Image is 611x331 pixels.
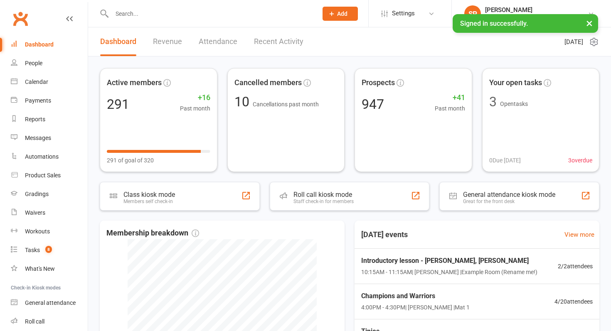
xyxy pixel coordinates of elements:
a: People [11,54,88,73]
a: Messages [11,129,88,147]
span: Champions and Warriors [361,291,470,302]
h3: [DATE] events [355,227,414,242]
div: What's New [25,265,55,272]
span: 10 [234,94,253,110]
span: +16 [180,92,210,104]
span: Open tasks [500,101,528,107]
a: Clubworx [10,8,31,29]
button: × [582,14,597,32]
a: View more [564,230,594,240]
span: Signed in successfully. [460,20,528,27]
span: Settings [392,4,415,23]
a: Product Sales [11,166,88,185]
a: Dashboard [100,27,136,56]
div: Roll call kiosk mode [293,191,354,199]
a: Payments [11,91,88,110]
div: Messages [25,135,51,141]
span: 291 of goal of 320 [107,156,154,165]
span: 4 / 20 attendees [554,297,593,306]
span: Introductory lesson - [PERSON_NAME], [PERSON_NAME] [361,255,537,266]
a: What's New [11,260,88,278]
div: Tasks [25,247,40,253]
button: Add [323,7,358,21]
a: Reports [11,110,88,129]
div: Payments [25,97,51,104]
span: 3 overdue [568,156,592,165]
div: Class kiosk mode [123,191,175,199]
a: Gradings [11,185,88,204]
span: 0 Due [DATE] [489,156,521,165]
a: Revenue [153,27,182,56]
span: 4:00PM - 4:30PM | [PERSON_NAME] | Mat 1 [361,303,470,312]
span: Active members [107,77,162,89]
div: General attendance kiosk mode [463,191,555,199]
span: [DATE] [564,37,583,47]
span: 2 / 2 attendees [558,262,593,271]
div: Dashboard [25,41,54,48]
input: Search... [109,8,312,20]
a: Tasks 8 [11,241,88,260]
a: Calendar [11,73,88,91]
a: Attendance [199,27,237,56]
div: People [25,60,42,66]
div: Gradings [25,191,49,197]
a: Dashboard [11,35,88,54]
div: 291 [107,98,129,111]
span: Prospects [362,77,395,89]
a: General attendance kiosk mode [11,294,88,312]
a: Waivers [11,204,88,222]
span: Cancelled members [234,77,302,89]
div: General attendance [25,299,76,306]
a: Roll call [11,312,88,331]
span: Cancellations past month [253,101,319,108]
div: 3 [489,95,497,108]
div: Staff check-in for members [293,199,354,204]
div: Calendar [25,78,48,85]
div: Automations [25,153,59,160]
div: Great for the front desk [463,199,555,204]
span: Membership breakdown [106,227,199,239]
div: Workouts [25,228,50,235]
div: SP [464,5,481,22]
a: Automations [11,147,88,166]
div: Waivers [25,209,45,216]
span: 10:15AM - 11:15AM | [PERSON_NAME] | Example Room (Rename me!) [361,267,537,277]
span: Past month [435,104,465,113]
span: Add [337,10,347,17]
a: Workouts [11,222,88,241]
div: Black Belt Martial Arts Kincumber South [485,14,588,21]
div: Product Sales [25,172,61,179]
div: Roll call [25,318,44,325]
a: Recent Activity [254,27,303,56]
div: Members self check-in [123,199,175,204]
span: +41 [435,92,465,104]
span: Your open tasks [489,77,542,89]
div: Reports [25,116,45,123]
span: Past month [180,104,210,113]
span: 8 [45,246,52,253]
div: [PERSON_NAME] [485,6,588,14]
div: 947 [362,98,384,111]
